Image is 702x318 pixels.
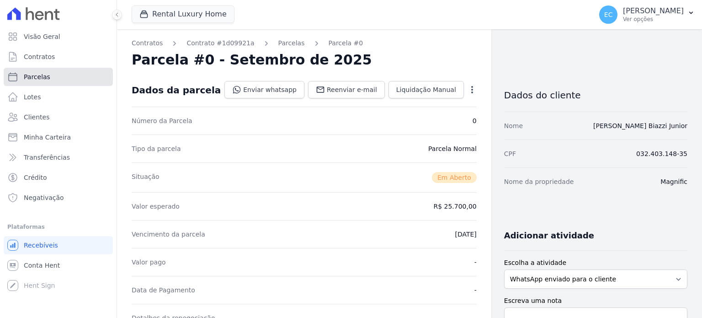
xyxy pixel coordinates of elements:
span: Reenviar e-mail [327,85,377,94]
a: Recebíveis [4,236,113,254]
a: [PERSON_NAME] Biazzi Junior [593,122,687,129]
a: Lotes [4,88,113,106]
span: Clientes [24,113,49,122]
dd: - [474,258,477,267]
span: Contratos [24,52,55,61]
dt: Vencimento da parcela [132,230,205,239]
a: Contratos [4,48,113,66]
dt: Nome [504,121,523,130]
span: Liquidação Manual [396,85,456,94]
button: EC [PERSON_NAME] Ver opções [592,2,702,27]
h3: Dados do cliente [504,90,687,101]
span: Lotes [24,92,41,102]
h3: Adicionar atividade [504,230,594,241]
h2: Parcela #0 - Setembro de 2025 [132,52,372,68]
dd: 032.403.148-35 [636,149,687,158]
span: Minha Carteira [24,133,71,142]
label: Escolha a atividade [504,258,687,268]
a: Visão Geral [4,27,113,46]
span: Em Aberto [432,172,477,183]
p: [PERSON_NAME] [623,6,684,16]
dt: CPF [504,149,516,158]
a: Negativação [4,189,113,207]
dd: [DATE] [455,230,476,239]
dd: Parcela Normal [428,144,477,153]
a: Parcela #0 [329,38,363,48]
dd: Magnific [660,177,687,186]
span: EC [604,11,613,18]
a: Transferências [4,148,113,167]
span: Parcelas [24,72,50,81]
span: Crédito [24,173,47,182]
a: Reenviar e-mail [308,81,385,98]
dt: Tipo da parcela [132,144,181,153]
a: Parcelas [4,68,113,86]
span: Transferências [24,153,70,162]
dd: R$ 25.700,00 [433,202,476,211]
a: Enviar whatsapp [224,81,304,98]
label: Escreva uma nota [504,296,687,306]
a: Parcelas [278,38,305,48]
span: Visão Geral [24,32,60,41]
dt: Data de Pagamento [132,286,195,295]
a: Conta Hent [4,256,113,275]
dt: Situação [132,172,160,183]
dt: Nome da propriedade [504,177,574,186]
dt: Número da Parcela [132,116,192,125]
a: Clientes [4,108,113,126]
dt: Valor esperado [132,202,180,211]
button: Rental Luxury Home [132,5,234,23]
span: Negativação [24,193,64,202]
a: Contratos [132,38,163,48]
dd: 0 [473,116,477,125]
span: Conta Hent [24,261,60,270]
a: Minha Carteira [4,128,113,146]
p: Ver opções [623,16,684,23]
div: Plataformas [7,221,109,232]
span: Recebíveis [24,241,58,250]
a: Liquidação Manual [388,81,464,98]
a: Crédito [4,168,113,187]
dt: Valor pago [132,258,166,267]
a: Contrato #1d09921a [186,38,254,48]
div: Dados da parcela [132,85,221,96]
dd: - [474,286,477,295]
nav: Breadcrumb [132,38,477,48]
